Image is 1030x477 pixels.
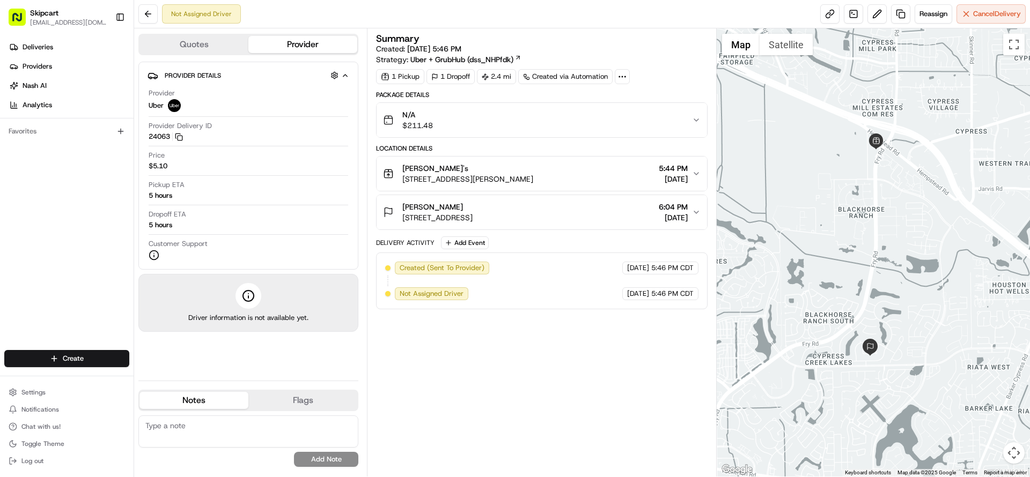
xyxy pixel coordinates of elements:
button: Provider Details [148,66,349,84]
span: API Documentation [101,155,172,166]
div: Location Details [376,144,707,153]
span: 5:46 PM CDT [651,263,694,273]
a: Terms [962,469,977,475]
button: 24063 [149,132,183,141]
span: [STREET_ADDRESS][PERSON_NAME] [402,174,533,184]
span: Customer Support [149,239,208,249]
span: [PERSON_NAME]'s [402,163,468,174]
img: uber-new-logo.jpeg [168,99,181,112]
span: [DATE] [627,263,649,273]
div: 📗 [11,156,19,165]
span: Analytics [23,100,52,110]
button: Log out [4,453,129,468]
span: Settings [21,388,46,397]
a: Analytics [4,96,134,114]
a: 💻API Documentation [86,151,176,170]
a: Uber + GrubHub (dss_NHPfdk) [410,54,521,65]
div: Strategy: [376,54,521,65]
div: Delivery Activity [376,238,435,247]
span: Deliveries [23,42,53,52]
span: N/A [402,109,433,120]
span: Provider [149,88,175,98]
a: Nash AI [4,77,134,94]
button: Map camera controls [1003,442,1025,464]
input: Clear [28,69,177,80]
span: 5:46 PM CDT [651,289,694,299]
div: 2.4 mi [477,69,516,84]
span: [DATE] [659,212,688,223]
span: [PERSON_NAME] [402,202,463,212]
span: Notifications [21,405,59,414]
button: Show street map [722,34,760,55]
span: Providers [23,62,52,71]
button: Reassign [915,4,952,24]
button: Notifications [4,402,129,417]
span: 5:44 PM [659,163,688,174]
span: Pickup ETA [149,180,185,190]
button: Start new chat [182,106,195,118]
span: Created (Sent To Provider) [400,263,484,273]
span: 6:04 PM [659,202,688,212]
span: Map data ©2025 Google [897,469,956,475]
p: Welcome 👋 [11,43,195,60]
button: N/A$211.48 [377,103,707,137]
span: Cancel Delivery [973,9,1021,19]
span: [STREET_ADDRESS] [402,212,473,223]
button: CancelDelivery [957,4,1026,24]
span: Driver information is not available yet. [188,313,308,323]
a: Open this area in Google Maps (opens a new window) [719,463,755,476]
h3: Summary [376,34,420,43]
span: Nash AI [23,81,47,91]
div: 1 Pickup [376,69,424,84]
button: Chat with us! [4,419,129,434]
div: Start new chat [36,102,176,113]
button: Create [4,350,129,367]
a: Report a map error [984,469,1027,475]
span: Dropoff ETA [149,210,186,219]
button: Settings [4,385,129,400]
div: 5 hours [149,191,172,200]
span: Reassign [919,9,947,19]
button: Provider [248,36,357,53]
div: Favorites [4,123,129,140]
button: Skipcart[EMAIL_ADDRESS][DOMAIN_NAME] [4,4,111,30]
span: Uber + GrubHub (dss_NHPfdk) [410,54,513,65]
div: 1 Dropoff [426,69,475,84]
button: [PERSON_NAME]'s[STREET_ADDRESS][PERSON_NAME]5:44 PM[DATE] [377,156,707,191]
span: Chat with us! [21,422,61,431]
button: [PERSON_NAME][STREET_ADDRESS]6:04 PM[DATE] [377,195,707,229]
a: Deliveries [4,39,134,56]
span: Create [63,354,84,363]
button: Toggle fullscreen view [1003,34,1025,55]
button: Add Event [441,236,489,249]
div: 5 hours [149,220,172,230]
span: $211.48 [402,120,433,131]
span: Price [149,151,165,160]
button: Skipcart [30,8,58,18]
span: Provider Details [165,71,221,80]
a: Created via Automation [518,69,613,84]
img: Nash [11,11,32,32]
button: Flags [248,392,357,409]
span: Not Assigned Driver [400,289,464,299]
button: Keyboard shortcuts [845,469,891,476]
div: 💻 [91,156,99,165]
img: 1736555255976-a54dd68f-1ca7-489b-9aae-adbdc363a1c4 [11,102,30,122]
span: Knowledge Base [21,155,82,166]
img: Google [719,463,755,476]
div: Package Details [376,91,707,99]
button: Notes [139,392,248,409]
a: Powered byPylon [76,181,130,190]
span: Log out [21,457,43,465]
button: Show satellite imagery [760,34,813,55]
span: Provider Delivery ID [149,121,212,131]
button: [EMAIL_ADDRESS][DOMAIN_NAME] [30,18,107,27]
span: Toggle Theme [21,439,64,448]
button: Toggle Theme [4,436,129,451]
div: We're available if you need us! [36,113,136,122]
a: Providers [4,58,134,75]
span: [DATE] [659,174,688,184]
